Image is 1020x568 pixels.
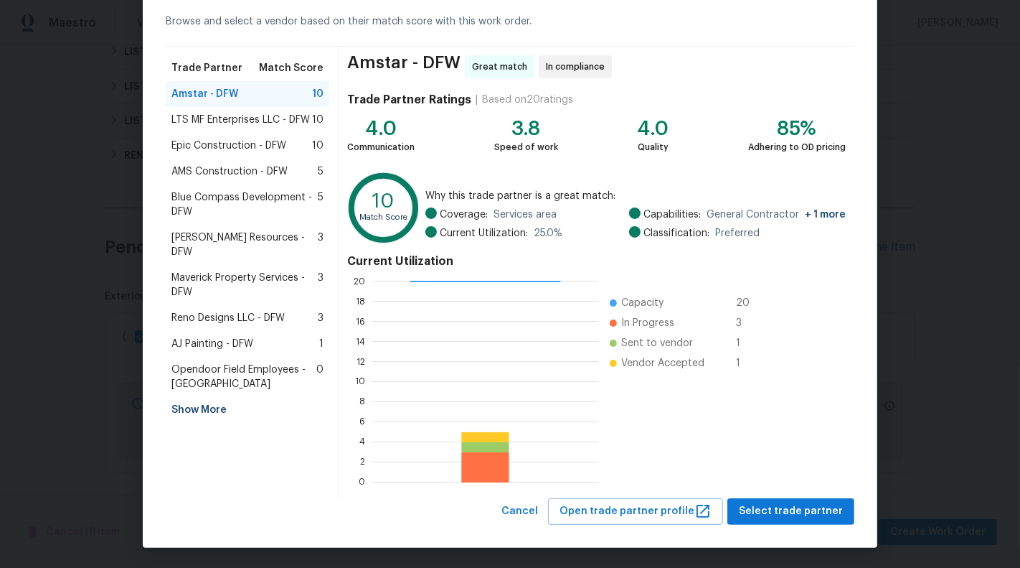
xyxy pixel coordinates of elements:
[501,503,538,521] span: Cancel
[482,93,573,107] div: Based on 20 ratings
[359,398,365,406] text: 8
[372,192,395,212] text: 10
[736,336,759,350] span: 1
[171,231,318,259] span: [PERSON_NAME] Resources - DFW
[318,164,324,179] span: 5
[736,316,759,330] span: 3
[347,254,846,269] h4: Current Utilization
[354,277,365,286] text: 20
[259,61,324,75] span: Match Score
[171,363,316,391] span: Opendoor Field Employees - [GEOGRAPHIC_DATA]
[356,297,365,306] text: 18
[171,113,310,127] span: LTS MF Enterprises LLC - DFW
[312,87,324,101] span: 10
[319,337,324,351] span: 1
[643,208,701,222] span: Capabilities:
[312,113,324,127] span: 10
[727,498,854,525] button: Select trade partner
[621,336,693,350] span: Sent to vendor
[736,356,759,371] span: 1
[360,458,365,467] text: 2
[471,93,482,107] div: |
[347,93,471,107] h4: Trade Partner Ratings
[166,397,329,423] div: Show More
[171,164,288,179] span: AMS Construction - DFW
[748,121,846,136] div: 85%
[805,210,846,220] span: + 1 more
[494,140,558,154] div: Speed of work
[359,213,407,221] text: Match Score
[347,140,415,154] div: Communication
[318,190,324,219] span: 5
[534,226,562,241] span: 25.0 %
[359,478,365,487] text: 0
[312,139,324,153] span: 10
[707,208,846,222] span: General Contractor
[637,140,669,154] div: Quality
[347,121,415,136] div: 4.0
[440,226,528,241] span: Current Utilization:
[548,498,723,525] button: Open trade partner profile
[643,226,709,241] span: Classification:
[171,190,318,219] span: Blue Compass Development - DFW
[736,296,759,310] span: 20
[559,503,712,521] span: Open trade partner profile
[316,363,324,391] span: 0
[171,139,286,153] span: Epic Construction - DFW
[359,438,365,447] text: 4
[355,378,365,386] text: 10
[171,87,238,101] span: Amstar - DFW
[347,55,461,78] span: Amstar - DFW
[621,316,674,330] span: In Progress
[318,231,324,259] span: 3
[356,358,365,366] text: 12
[748,140,846,154] div: Adhering to OD pricing
[356,317,365,326] text: 16
[546,60,610,74] span: In compliance
[739,503,843,521] span: Select trade partner
[359,418,365,427] text: 6
[318,311,324,325] span: 3
[425,189,846,203] span: Why this trade partner is a great match:
[637,121,669,136] div: 4.0
[496,498,544,525] button: Cancel
[171,271,318,299] span: Maverick Property Services - DFW
[472,60,533,74] span: Great match
[440,208,488,222] span: Coverage:
[621,296,664,310] span: Capacity
[171,337,253,351] span: AJ Painting - DFW
[621,356,704,371] span: Vendor Accepted
[715,226,760,241] span: Preferred
[171,311,285,325] span: Reno Designs LLC - DFW
[171,61,242,75] span: Trade Partner
[318,271,324,299] span: 3
[494,121,558,136] div: 3.8
[494,208,557,222] span: Services area
[356,337,365,346] text: 14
